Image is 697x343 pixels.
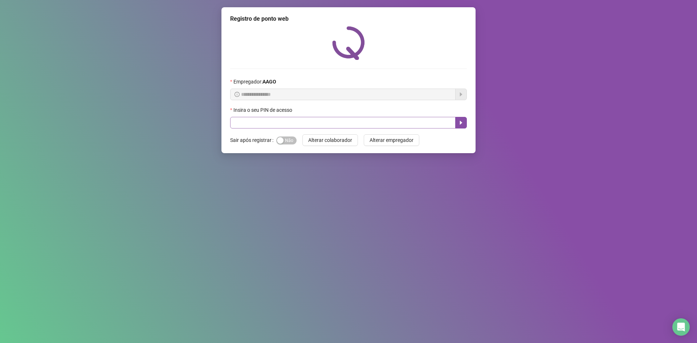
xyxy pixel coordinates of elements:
div: Registro de ponto web [230,15,467,23]
span: Alterar empregador [370,136,413,144]
button: Alterar colaborador [302,134,358,146]
span: Alterar colaborador [308,136,352,144]
strong: AAGO [262,79,276,85]
span: Empregador : [233,78,276,86]
label: Insira o seu PIN de acesso [230,106,297,114]
img: QRPoint [332,26,365,60]
span: caret-right [458,120,464,126]
div: Open Intercom Messenger [672,318,690,336]
button: Alterar empregador [364,134,419,146]
label: Sair após registrar [230,134,276,146]
span: info-circle [235,92,240,97]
